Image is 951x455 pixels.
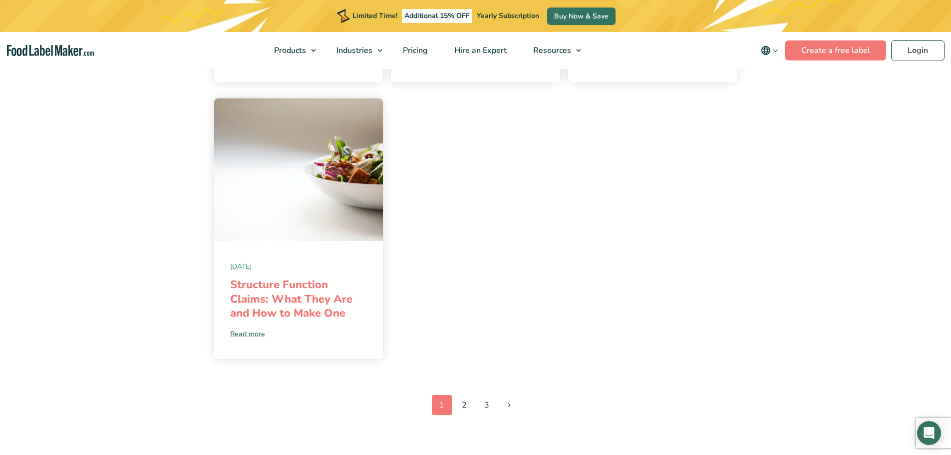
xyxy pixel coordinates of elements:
[530,45,572,56] span: Resources
[477,11,539,20] span: Yearly Subscription
[520,32,586,69] a: Resources
[352,11,397,20] span: Limited Time!
[454,395,474,415] a: 2
[261,32,321,69] a: Products
[323,32,387,69] a: Industries
[451,45,508,56] span: Hire an Expert
[230,277,352,321] a: Structure Function Claims: What They Are and How to Make One
[891,40,945,60] a: Login
[402,9,472,23] span: Additional 15% OFF
[441,32,518,69] a: Hire an Expert
[400,45,429,56] span: Pricing
[390,32,439,69] a: Pricing
[477,395,497,415] a: 3
[333,45,373,56] span: Industries
[785,40,886,60] a: Create a free label
[271,45,307,56] span: Products
[432,395,452,415] span: 1
[230,329,367,339] a: Read more
[547,7,616,25] a: Buy Now & Save
[917,421,941,445] div: Open Intercom Messenger
[230,261,367,272] span: [DATE]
